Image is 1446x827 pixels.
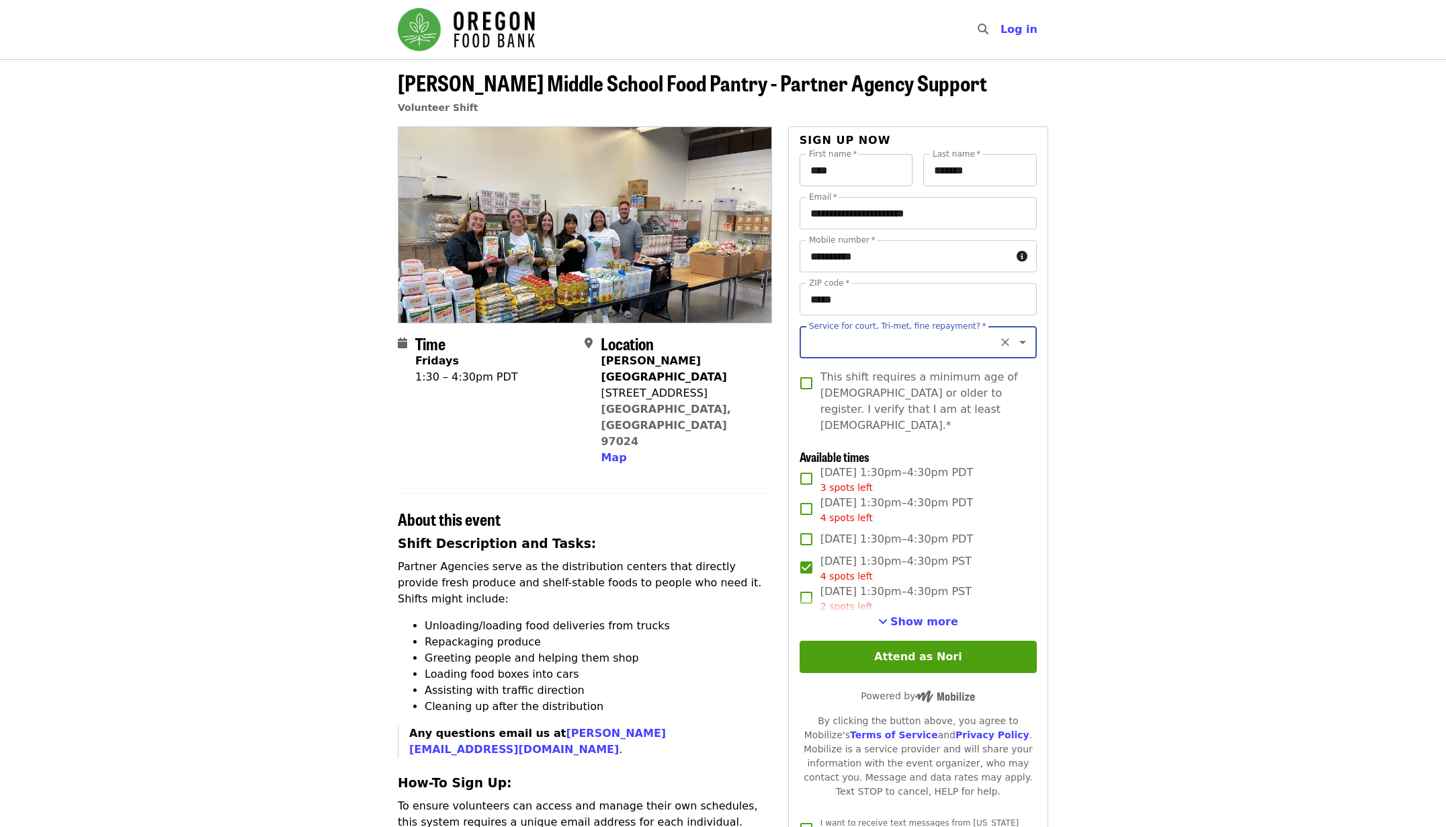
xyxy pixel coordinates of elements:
label: Mobile number [809,236,875,244]
span: [DATE] 1:30pm–4:30pm PST [820,584,972,614]
input: Email [800,197,1037,229]
span: Powered by [861,691,975,701]
span: [DATE] 1:30pm–4:30pm PDT [820,465,973,495]
div: 1:30 – 4:30pm PDT [415,369,518,385]
label: Email [809,193,837,201]
li: Loading food boxes into cars [425,666,772,682]
button: Clear [996,333,1015,352]
span: 3 spots left [820,482,873,493]
li: Unloading/loading food deliveries from trucks [425,618,772,634]
li: Greeting people and helping them shop [425,650,772,666]
button: Log in [990,16,1048,43]
a: Privacy Policy [955,730,1029,740]
i: search icon [978,23,988,36]
span: Map [601,451,626,464]
label: First name [809,150,857,158]
span: This shift requires a minimum age of [DEMOGRAPHIC_DATA] or older to register. I verify that I am ... [820,369,1026,434]
span: [DATE] 1:30pm–4:30pm PDT [820,531,973,547]
div: [STREET_ADDRESS] [601,385,761,401]
li: Assisting with traffic direction [425,682,772,699]
span: [DATE] 1:30pm–4:30pm PDT [820,495,973,525]
img: Powered by Mobilize [915,691,975,703]
span: 4 spots left [820,571,873,582]
span: 2 spots left [820,601,873,612]
span: [DATE] 1:30pm–4:30pm PST [820,553,972,584]
a: Volunteer Shift [398,102,478,113]
h3: Shift Description and Tasks: [398,535,772,553]
a: [GEOGRAPHIC_DATA], [GEOGRAPHIC_DATA] 97024 [601,403,731,448]
span: Time [415,331,445,355]
label: ZIP code [809,279,849,287]
li: Cleaning up after the distribution [425,699,772,715]
input: ZIP code [800,283,1037,315]
label: Last name [933,150,980,158]
button: Map [601,450,626,466]
button: See more timeslots [878,614,958,630]
li: Repackaging produce [425,634,772,650]
div: By clicking the button above, you agree to Mobilize's and . Mobilize is a service provider and wi... [800,714,1037,799]
p: . [409,725,772,758]
img: Reynolds Middle School Food Pantry - Partner Agency Support organized by Oregon Food Bank [398,127,771,322]
span: Show more [890,615,958,628]
button: Open [1013,333,1032,352]
p: Partner Agencies serve as the distribution centers that directly provide fresh produce and shelf-... [398,559,772,607]
i: circle-info icon [1017,250,1027,263]
span: Available times [800,448,869,465]
a: Terms of Service [850,730,938,740]
i: calendar icon [398,337,407,350]
span: Location [601,331,654,355]
label: Service for court, Tri-met, fine repayment? [809,322,986,330]
strong: [PERSON_NAME][GEOGRAPHIC_DATA] [601,354,726,383]
input: First name [800,154,913,186]
span: Log in [1001,23,1037,36]
img: Oregon Food Bank - Home [398,8,535,51]
span: 4 spots left [820,512,873,523]
input: Mobile number [800,240,1011,272]
span: About this event [398,507,501,530]
input: Last name [923,154,1037,186]
strong: Any questions email us at [409,727,666,756]
h3: How-To Sign Up: [398,774,772,793]
button: Attend as Nori [800,641,1037,673]
input: Search [996,13,1007,46]
strong: Fridays [415,354,459,367]
span: [PERSON_NAME] Middle School Food Pantry - Partner Agency Support [398,67,987,98]
i: map-marker-alt icon [585,337,593,350]
span: Sign up now [800,134,891,147]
